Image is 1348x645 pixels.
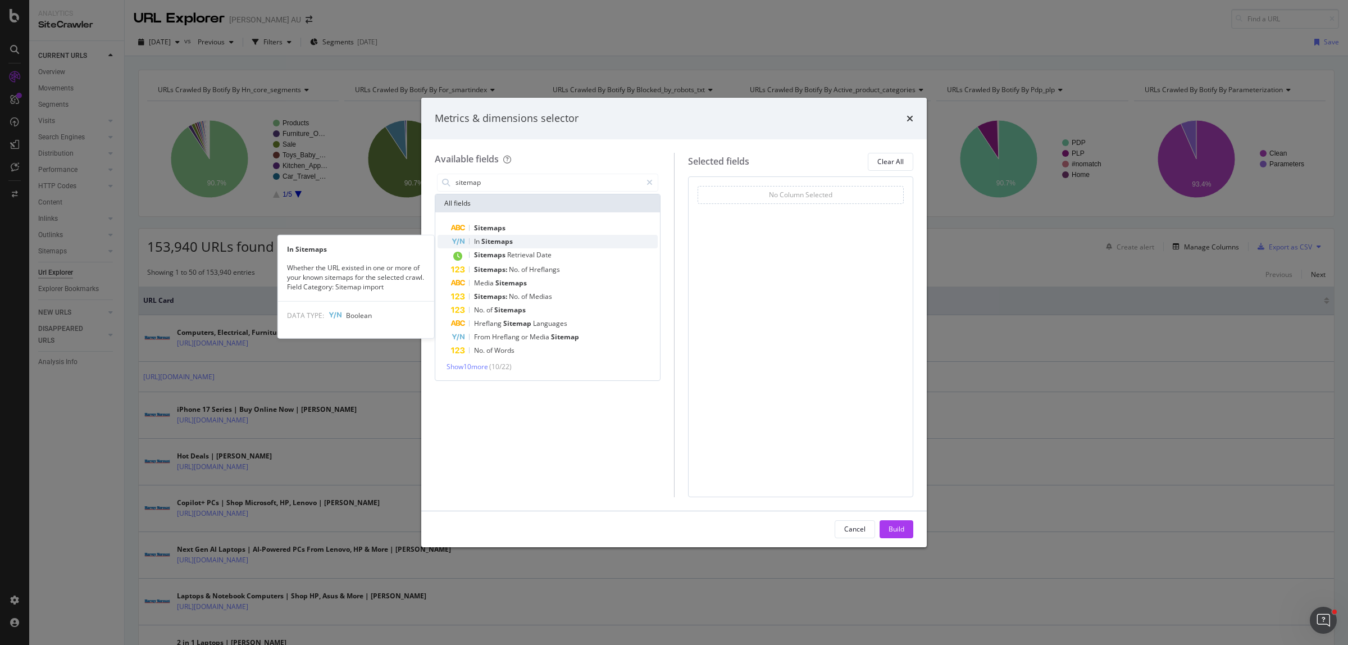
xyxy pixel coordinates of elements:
[844,524,866,534] div: Cancel
[868,153,913,171] button: Clear All
[474,223,505,233] span: Sitemaps
[474,305,486,315] span: No.
[421,98,927,547] div: modal
[481,237,513,246] span: Sitemaps
[536,250,552,260] span: Date
[486,305,494,315] span: of
[474,319,503,328] span: Hreflang
[492,332,521,342] span: Hreflang
[503,319,533,328] span: Sitemap
[529,265,560,274] span: Hreflangs
[489,362,512,371] span: ( 10 / 22 )
[521,332,530,342] span: or
[474,265,509,274] span: Sitemaps:
[474,237,481,246] span: In
[688,155,749,168] div: Selected fields
[435,194,660,212] div: All fields
[551,332,579,342] span: Sitemap
[435,153,499,165] div: Available fields
[907,111,913,126] div: times
[494,346,514,355] span: Words
[880,520,913,538] button: Build
[474,292,509,301] span: Sitemaps:
[1310,607,1337,634] iframe: Intercom live chat
[509,265,521,274] span: No.
[278,263,434,292] div: Whether the URL existed in one or more of your known sitemaps for the selected crawl. Field Categ...
[495,278,527,288] span: Sitemaps
[509,292,521,301] span: No.
[474,250,507,260] span: Sitemaps
[486,346,494,355] span: of
[435,111,579,126] div: Metrics & dimensions selector
[521,265,529,274] span: of
[447,362,488,371] span: Show 10 more
[533,319,567,328] span: Languages
[529,292,552,301] span: Medias
[889,524,904,534] div: Build
[530,332,551,342] span: Media
[835,520,875,538] button: Cancel
[521,292,529,301] span: of
[877,157,904,166] div: Clear All
[494,305,526,315] span: Sitemaps
[474,346,486,355] span: No.
[278,244,434,254] div: In Sitemaps
[454,174,641,191] input: Search by field name
[474,278,495,288] span: Media
[507,250,536,260] span: Retrieval
[474,332,492,342] span: From
[769,190,832,199] div: No Column Selected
